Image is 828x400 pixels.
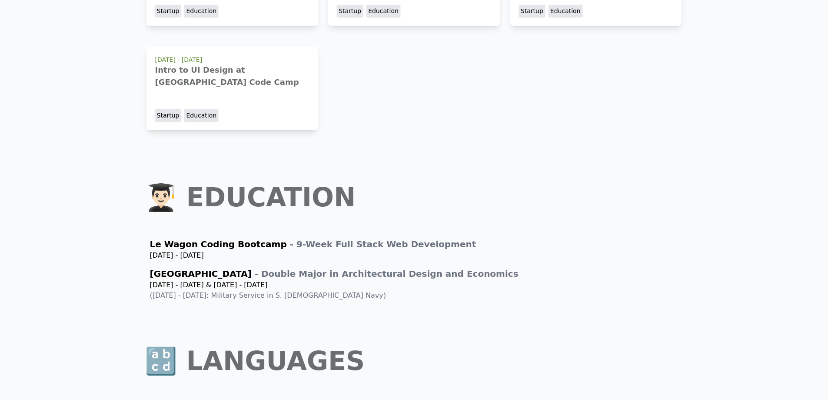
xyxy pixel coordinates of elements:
h1: 👨🏻‍🎓 Education [145,179,684,215]
p: ([DATE] - [DATE]: Military Service in S. [DEMOGRAPHIC_DATA] Navy) [150,290,678,301]
a: [DATE] - [DATE]Intro to UI Design at [GEOGRAPHIC_DATA] Code CampStartupEducation [146,47,318,130]
span: Startup [337,5,363,17]
h2: Le Wagon Coding Bootcamp [150,238,678,250]
span: - 9-Week Full Stack Web Development [290,239,476,249]
span: - Double Major in Architectural Design and Economics [255,269,519,279]
h2: [GEOGRAPHIC_DATA] [150,268,678,280]
p: Intro to UI Design at [GEOGRAPHIC_DATA] Code Camp [155,64,309,88]
span: Education [184,109,218,121]
p: [DATE] - [DATE] [150,250,678,261]
span: Startup [155,5,181,17]
span: Education [549,5,582,17]
h1: 🔡 Languages [145,343,684,379]
span: Startup [519,5,545,17]
span: Startup [155,109,181,121]
span: Education [366,5,400,17]
span: Education [184,5,218,17]
p: [DATE] - [DATE] & [DATE] - [DATE] [150,280,678,290]
p: [DATE] - [DATE] [155,55,309,64]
